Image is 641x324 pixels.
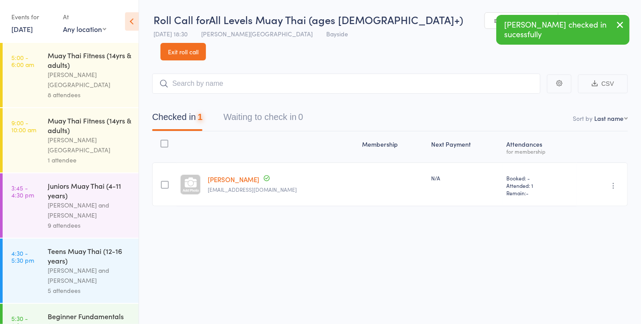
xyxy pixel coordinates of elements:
[209,12,463,27] span: All Levels Muay Thai (ages [DEMOGRAPHIC_DATA]+)
[198,112,202,122] div: 1
[496,15,630,45] div: [PERSON_NAME] checked in sucessfully
[11,184,34,198] time: 3:45 - 4:30 pm
[3,43,139,107] a: 5:00 -6:00 amMuay Thai Fitness (14yrs & adults)[PERSON_NAME][GEOGRAPHIC_DATA]8 attendees
[48,70,131,90] div: [PERSON_NAME][GEOGRAPHIC_DATA]
[431,174,499,182] div: N/A
[48,200,131,220] div: [PERSON_NAME] and [PERSON_NAME]
[11,54,34,68] time: 5:00 - 6:00 am
[48,155,131,165] div: 1 attendee
[526,189,529,197] span: -
[201,29,313,38] span: [PERSON_NAME][GEOGRAPHIC_DATA]
[326,29,348,38] span: Bayside
[208,187,355,193] small: Raphaelsegal1@gmail.com
[153,12,209,27] span: Roll Call for
[3,173,139,238] a: 3:45 -4:30 pmJuniors Muay Thai (4-11 years)[PERSON_NAME] and [PERSON_NAME]9 attendees
[48,285,131,296] div: 5 attendees
[223,108,303,131] button: Waiting to check in0
[594,114,624,123] div: Last name
[48,265,131,285] div: [PERSON_NAME] and [PERSON_NAME]
[578,74,628,93] button: CSV
[48,116,131,135] div: Muay Thai Fitness (14yrs & adults)
[506,189,573,197] span: Remain:
[48,135,131,155] div: [PERSON_NAME][GEOGRAPHIC_DATA]
[11,10,54,24] div: Events for
[11,24,33,34] a: [DATE]
[298,112,303,122] div: 0
[152,108,202,131] button: Checked in1
[506,174,573,182] span: Booked: -
[152,74,540,94] input: Search by name
[63,24,106,34] div: Any location
[153,29,188,38] span: [DATE] 18:30
[503,135,577,158] div: Atten­dances
[160,43,206,60] a: Exit roll call
[506,148,573,154] div: for membership
[48,50,131,70] div: Muay Thai Fitness (14yrs & adults)
[63,10,106,24] div: At
[48,220,131,230] div: 9 attendees
[48,90,131,100] div: 8 attendees
[573,114,592,123] label: Sort by
[359,135,428,158] div: Membership
[3,239,139,303] a: 4:30 -5:30 pmTeens Muay Thai (12-16 years)[PERSON_NAME] and [PERSON_NAME]5 attendees
[11,250,34,264] time: 4:30 - 5:30 pm
[208,175,259,184] a: [PERSON_NAME]
[48,246,131,265] div: Teens Muay Thai (12-16 years)
[48,181,131,200] div: Juniors Muay Thai (4-11 years)
[3,108,139,173] a: 9:00 -10:00 amMuay Thai Fitness (14yrs & adults)[PERSON_NAME][GEOGRAPHIC_DATA]1 attendee
[11,119,36,133] time: 9:00 - 10:00 am
[506,182,573,189] span: Attended: 1
[428,135,503,158] div: Next Payment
